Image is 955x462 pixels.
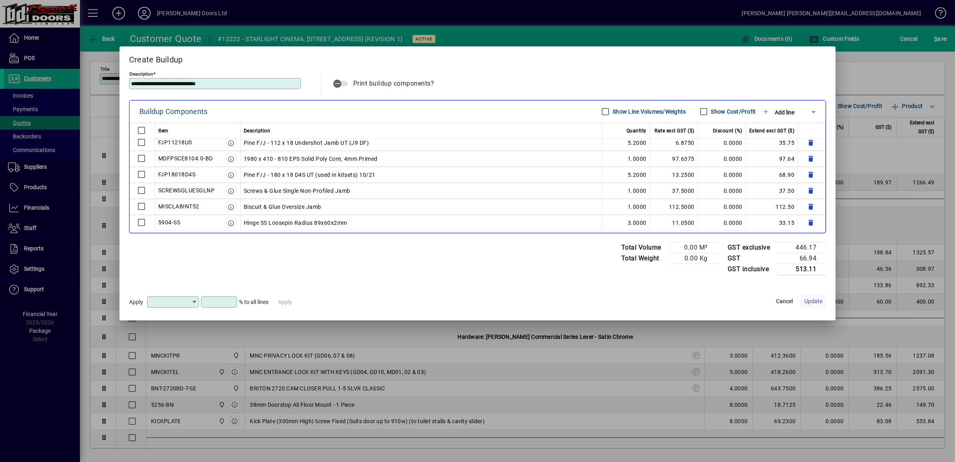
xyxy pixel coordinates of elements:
td: Total Weight [617,253,669,264]
div: Buildup Components [139,105,208,118]
span: Apply [129,299,143,305]
div: SCREWSGLUESGLNP [158,186,215,195]
td: 66.94 [778,253,826,264]
span: Add line [775,109,794,116]
span: Print buildup components? [353,80,434,87]
label: Show Cost/Profit [709,108,756,116]
td: 0.0000 [698,167,746,183]
td: Pine F/J - 112 x 18 Undershot Jamb UT (J9 DF) [241,135,602,151]
div: 13.2500 [653,170,694,180]
div: 6.8750 [653,138,694,148]
span: Extend excl GST ($) [749,126,795,136]
td: 5.2000 [602,135,650,151]
div: MISCLABINT52 [158,202,199,211]
td: 0.0000 [698,215,746,231]
td: 97.64 [746,151,798,167]
td: Total Volume [617,242,669,253]
td: 0.0000 [698,183,746,199]
td: 513.11 [778,264,826,275]
label: Show Line Volumes/Weights [611,108,686,116]
span: Description [244,126,271,136]
div: 5904-SS [158,218,181,227]
span: Quantity [627,126,647,136]
td: Screws & Glue Single Non-Profiled Jamb [241,183,602,199]
td: GST exclusive [724,242,778,253]
td: 68.90 [746,167,798,183]
td: Hinge SS Loosepin Radius 89x60x2mm [241,215,602,231]
td: Biscuit & Glue Oversize Jamb [241,199,602,215]
div: 112.5000 [653,202,694,212]
td: GST [724,253,778,264]
td: 0.0000 [698,135,746,151]
td: 1.0000 [602,183,650,199]
td: 3.0000 [602,215,650,231]
span: Discount (%) [713,126,742,136]
td: GST inclusive [724,264,778,275]
td: 0.0000 [698,151,746,167]
div: 11.0500 [653,218,694,228]
td: 1.0000 [602,151,650,167]
span: Rate excl GST ($) [655,126,694,136]
div: FJP11218US [158,138,192,147]
td: 35.75 [746,135,798,151]
td: 0.00 Kg [669,253,717,264]
div: 37.5000 [653,186,694,196]
span: Cancel [776,297,793,306]
div: FJP18018D4S [158,170,196,179]
td: 112.50 [746,199,798,215]
button: Update [800,294,826,308]
td: 5.2000 [602,167,650,183]
div: 97.6375 [653,154,694,164]
td: 446.17 [778,242,826,253]
span: Update [804,297,822,306]
td: 33.15 [746,215,798,231]
td: 0.00 M³ [669,242,717,253]
button: Cancel [772,294,797,308]
h2: Create Buildup [119,46,836,70]
td: 1980 x 410 - 810 EPS Solid Poly Core, 4mm Primed [241,151,602,167]
span: % to all lines [239,299,269,305]
mat-label: Description [129,71,153,76]
td: Pine F/J - 180 x 18 D4S UT (used in kitsets) 10/21 [241,167,602,183]
td: 37.50 [746,183,798,199]
td: 1.0000 [602,199,650,215]
span: Item [158,126,169,136]
td: 0.0000 [698,199,746,215]
div: MDFPSCE8104.0-BD [158,154,213,163]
